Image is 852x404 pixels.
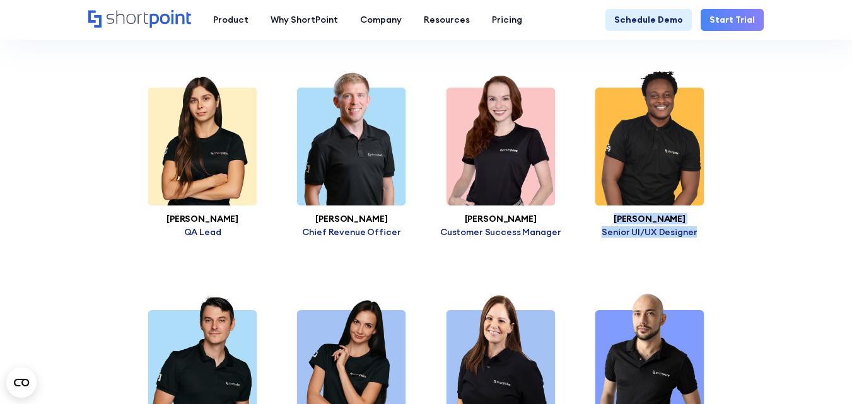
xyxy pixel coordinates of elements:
div: Pricing [492,13,522,26]
h3: [PERSON_NAME] [426,214,575,224]
a: Why ShortPoint [259,9,349,31]
p: Chief Revenue Officer [277,226,426,238]
p: QA Lead [128,226,277,238]
a: Pricing [481,9,533,31]
div: Why ShortPoint [271,13,338,26]
div: Resources [424,13,470,26]
div: Company [360,13,402,26]
div: Product [213,13,248,26]
h3: [PERSON_NAME] [128,214,277,224]
h3: [PERSON_NAME] [575,214,724,224]
a: Company [349,9,412,31]
p: Senior UI/UX Designer [575,226,724,238]
p: Customer Success Manager [426,226,575,238]
a: Start Trial [701,9,764,31]
button: Open CMP widget [6,367,37,398]
a: Product [202,9,259,31]
a: Resources [412,9,481,31]
a: Schedule Demo [605,9,692,31]
h3: [PERSON_NAME] [277,214,426,224]
iframe: Chat Widget [789,343,852,404]
a: Home [88,10,191,29]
